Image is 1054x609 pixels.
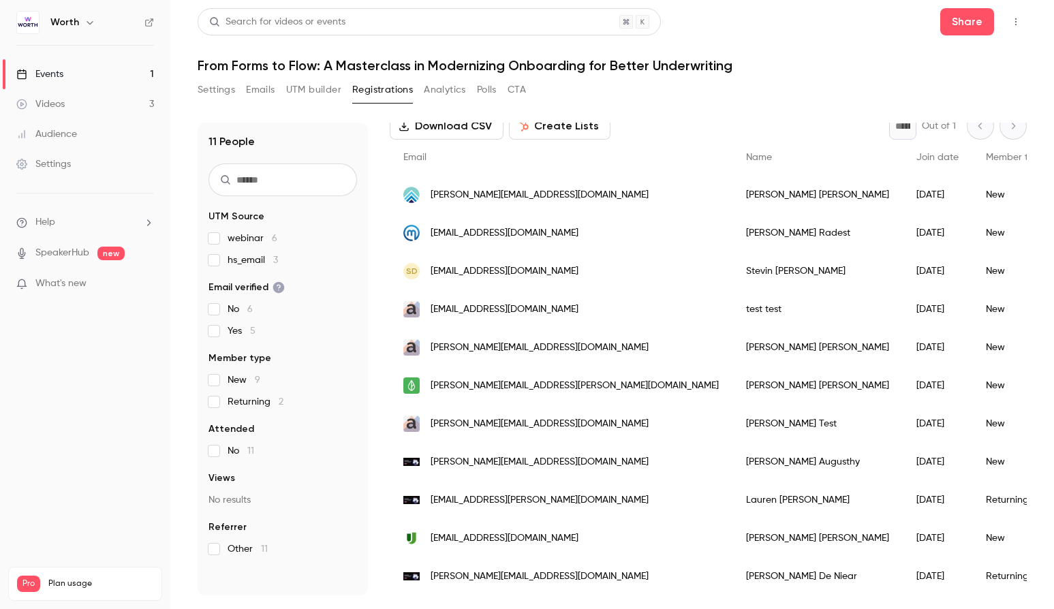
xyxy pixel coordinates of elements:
img: monerepay.com [403,225,420,241]
button: Download CSV [390,112,503,140]
div: Videos [16,97,65,111]
a: SpeakerHub [35,246,89,260]
span: hs_email [228,253,278,267]
span: SD [406,265,418,277]
span: Name [746,153,772,162]
span: What's new [35,277,87,291]
span: 3 [273,255,278,265]
div: [DATE] [903,328,972,366]
span: [EMAIL_ADDRESS][DOMAIN_NAME] [431,264,578,279]
button: Settings [198,79,235,101]
span: Pro [17,576,40,592]
div: [DATE] [903,176,972,214]
span: Help [35,215,55,230]
span: 5 [250,326,255,336]
span: Referrer [208,520,247,534]
div: Stevin [PERSON_NAME] [732,252,903,290]
span: Join date [916,153,959,162]
div: [DATE] [903,366,972,405]
span: 11 [247,446,254,456]
button: Create Lists [509,112,610,140]
span: Views [208,471,235,485]
img: upgrade.com [403,530,420,546]
span: [EMAIL_ADDRESS][DOMAIN_NAME] [431,302,578,317]
div: Search for videos or events [209,15,345,29]
img: ascenditt.com [403,301,420,317]
span: [PERSON_NAME][EMAIL_ADDRESS][DOMAIN_NAME] [431,455,649,469]
div: Events [16,67,63,81]
span: Returning [228,395,283,409]
span: new [97,247,125,260]
img: ascentpaymentsolutions.com [403,187,420,203]
div: [PERSON_NAME] [PERSON_NAME] [732,519,903,557]
img: joinworth.com [403,496,420,505]
img: joinworth.com [403,572,420,581]
span: [PERSON_NAME][EMAIL_ADDRESS][DOMAIN_NAME] [431,569,649,584]
p: Out of 1 [922,119,956,133]
div: [DATE] [903,481,972,519]
li: help-dropdown-opener [16,215,154,230]
div: [DATE] [903,214,972,252]
div: [DATE] [903,557,972,595]
div: Lauren [PERSON_NAME] [732,481,903,519]
div: [PERSON_NAME] Augusthy [732,443,903,481]
div: [PERSON_NAME] [PERSON_NAME] [732,328,903,366]
button: Polls [477,79,497,101]
div: [PERSON_NAME] [PERSON_NAME] [732,366,903,405]
span: 11 [261,544,268,554]
span: [EMAIL_ADDRESS][DOMAIN_NAME] [431,226,578,240]
h1: From Forms to Flow: A Masterclass in Modernizing Onboarding for Better Underwriting [198,57,1027,74]
span: No [228,444,254,458]
span: 6 [272,234,277,243]
img: ascenditt.com [403,416,420,432]
span: webinar [228,232,277,245]
div: [DATE] [903,252,972,290]
button: UTM builder [286,79,341,101]
button: CTA [508,79,526,101]
span: 6 [247,304,253,314]
button: Share [940,8,994,35]
span: [EMAIL_ADDRESS][DOMAIN_NAME] [431,531,578,546]
span: [PERSON_NAME][EMAIL_ADDRESS][DOMAIN_NAME] [431,188,649,202]
span: 2 [279,397,283,407]
span: UTM Source [208,210,264,223]
div: [DATE] [903,290,972,328]
div: [PERSON_NAME] De Niear [732,557,903,595]
span: New [228,373,260,387]
span: Member type [208,352,271,365]
span: [EMAIL_ADDRESS][PERSON_NAME][DOMAIN_NAME] [431,493,649,507]
span: Member type [986,153,1044,162]
span: [PERSON_NAME][EMAIL_ADDRESS][DOMAIN_NAME] [431,341,649,355]
span: [PERSON_NAME][EMAIL_ADDRESS][PERSON_NAME][DOMAIN_NAME] [431,379,719,393]
span: [PERSON_NAME][EMAIL_ADDRESS][DOMAIN_NAME] [431,417,649,431]
span: Yes [228,324,255,338]
h6: Worth [50,16,79,29]
button: Registrations [352,79,413,101]
div: Settings [16,157,71,171]
h1: 11 People [208,134,255,150]
span: Email [403,153,427,162]
img: ascenditt.com [403,339,420,356]
img: joinworth.com [403,458,420,467]
p: No results [208,493,357,507]
iframe: Noticeable Trigger [138,278,154,290]
div: [DATE] [903,405,972,443]
div: [DATE] [903,443,972,481]
button: Emails [246,79,275,101]
span: No [228,302,253,316]
div: [PERSON_NAME] Radest [732,214,903,252]
span: Other [228,542,268,556]
div: test test [732,290,903,328]
span: Attended [208,422,254,436]
img: branchapp.com [403,377,420,394]
div: [PERSON_NAME] Test [732,405,903,443]
span: Email verified [208,281,285,294]
section: facet-groups [208,210,357,556]
span: 9 [255,375,260,385]
div: Audience [16,127,77,141]
img: Worth [17,12,39,33]
div: [PERSON_NAME] [PERSON_NAME] [732,176,903,214]
div: [DATE] [903,519,972,557]
button: Analytics [424,79,466,101]
span: Plan usage [48,578,153,589]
